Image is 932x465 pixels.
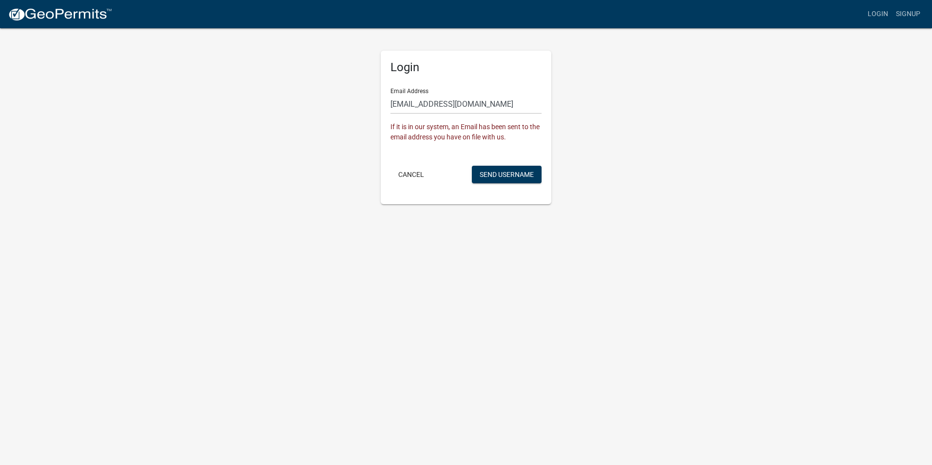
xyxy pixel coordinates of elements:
[472,166,542,183] button: Send Username
[892,5,924,23] a: Signup
[864,5,892,23] a: Login
[390,60,542,75] h5: Login
[390,166,432,183] button: Cancel
[390,122,542,142] div: If it is in our system, an Email has been sent to the email address you have on file with us.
